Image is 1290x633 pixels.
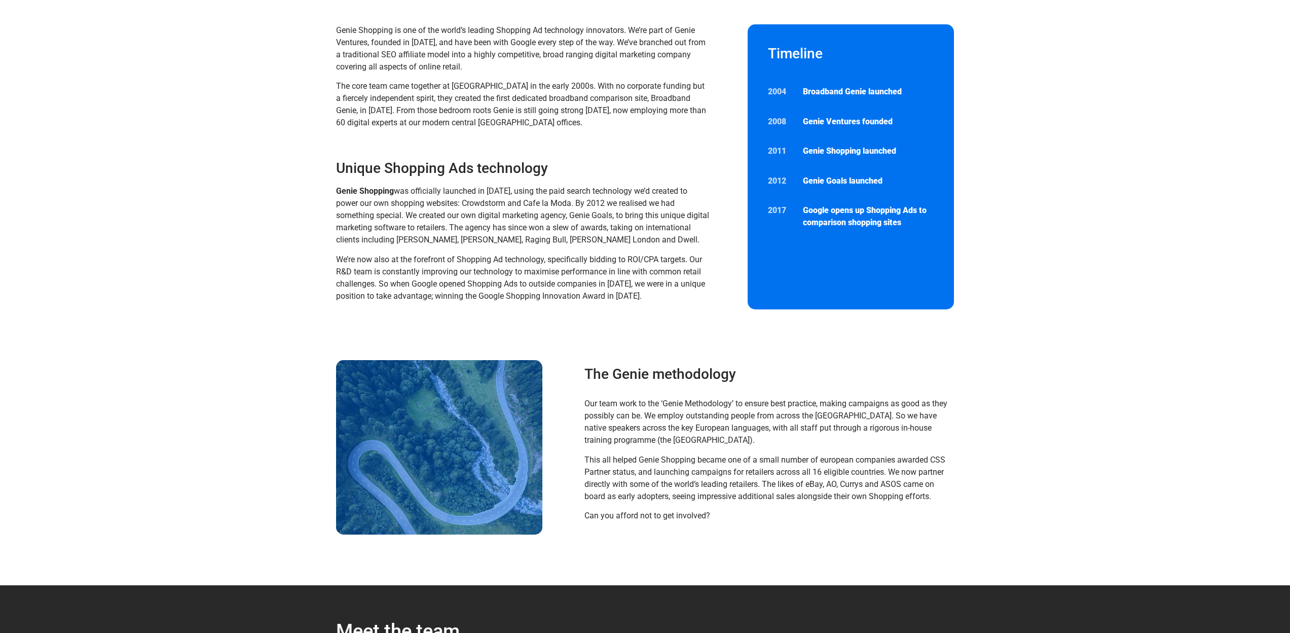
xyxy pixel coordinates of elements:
[336,186,394,196] strong: Genie Shopping
[803,145,934,157] p: Genie Shopping launched
[584,365,949,383] h3: The Genie methodology
[336,159,711,178] h3: Unique Shopping Ads technology
[584,399,947,445] span: Our team work to the ‘Genie Methodology’ to ensure best practice, making campaigns as good as the...
[768,86,793,98] p: 2004
[768,116,793,128] p: 2008
[336,25,706,72] span: Genie Shopping is one of the world’s leading Shopping Ad technology innovators. We’re part of Gen...
[803,116,934,128] p: Genie Ventures founded
[768,45,934,63] h2: Timeline
[803,175,934,187] p: Genie Goals launched
[584,455,945,501] span: This all helped Genie Shopping became one of a small number of european companies awarded CSS Par...
[336,186,709,244] span: was officially launched in [DATE], using the paid search technology we’d created to power our own...
[768,175,793,187] p: 2012
[768,204,793,217] p: 2017
[336,81,706,127] span: The core team came together at [GEOGRAPHIC_DATA] in the early 2000s. With no corporate funding bu...
[584,511,710,520] span: Can you afford not to get involved?
[768,145,793,157] p: 2011
[803,86,934,98] p: Broadband Genie launched
[336,255,705,301] span: We’re now also at the forefront of Shopping Ad technology, specifically bidding to ROI/CPA target...
[803,204,934,229] p: Google opens up Shopping Ads to comparison shopping sites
